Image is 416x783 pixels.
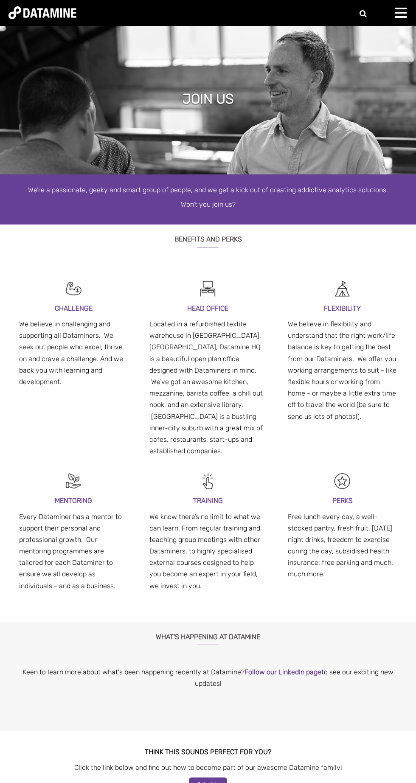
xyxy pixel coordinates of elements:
[8,185,408,195] p: We’re a passionate, geeky and smart group of people, and we get a kick out of creating addictive ...
[288,511,397,580] p: Free lunch every day, a well-stocked pantry, fresh fruit, [DATE] night drinks, freedom to exercis...
[333,279,352,298] img: Recruitment
[288,303,397,314] h3: FLEXIBILITY
[149,495,267,506] h3: TRAINING
[333,471,352,491] img: Recruitment Black-12-1
[19,495,128,506] h3: MENTORING
[288,318,397,422] p: We believe in flexibility and understand that the right work/life balance is key to getting the b...
[198,279,217,298] img: Recruitment
[183,90,234,108] h1: Join Us
[149,511,267,592] p: We know there’s no limit to what we can learn. From regular training and teaching group meetings ...
[8,6,76,19] img: Datamine
[19,303,128,314] h3: CHALLENGE
[64,279,83,298] img: Recruitment
[19,318,128,387] p: We believe in challenging and supporting all Dataminers. We seek out people who excel, thrive on ...
[245,668,321,676] a: Follow our LinkedIn page
[8,622,408,645] h3: What's Happening at Datamine
[145,748,271,756] span: THINK THIS SOUNDS PERFECT FOR YOU?
[149,303,267,314] h3: HEAD OFFICE
[198,471,217,491] img: Recruitment
[149,318,267,457] p: Located in a refurbished textile warehouse in [GEOGRAPHIC_DATA], [GEOGRAPHIC_DATA], Datamine HQ i...
[288,495,397,506] h3: PERKS
[19,511,128,592] p: Every Dataminer has a mentor to support their personal and professional growth. Our mentoring pro...
[8,225,408,247] h3: Benefits and Perks
[8,666,408,689] p: Keen to learn more about what's been happening recently at Datamine? to see our exciting new upda...
[8,762,408,773] p: Click the link below and find out how to become part of our awesome Datamine family!
[64,471,83,491] img: Recruitment
[8,199,408,210] p: Won’t you join us?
